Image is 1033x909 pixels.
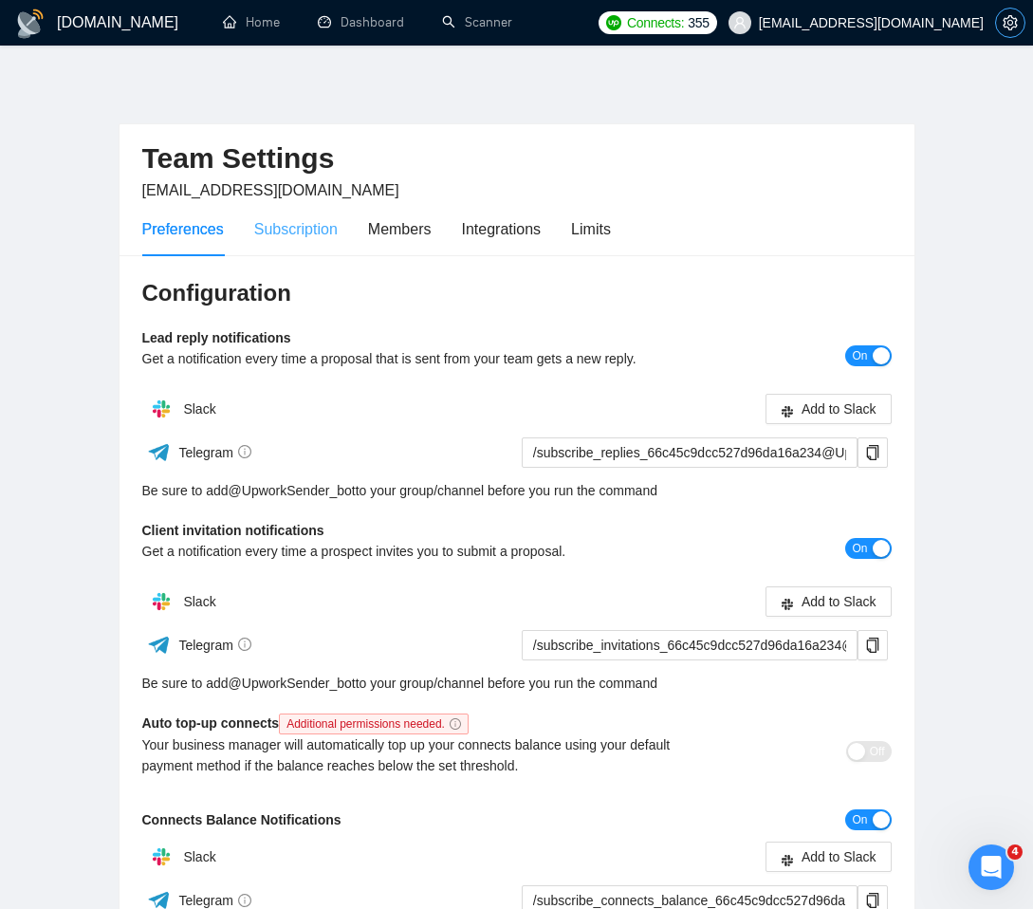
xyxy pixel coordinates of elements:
span: setting [996,15,1024,30]
span: Telegram [178,893,251,908]
img: logo [15,9,46,39]
img: hpQkSZIkSZIkSZIkSZIkSZIkSZIkSZIkSZIkSZIkSZIkSZIkSZIkSZIkSZIkSZIkSZIkSZIkSZIkSZIkSZIkSZIkSZIkSZIkS... [142,838,180,876]
span: slack [781,597,794,611]
span: 4 [1007,844,1023,860]
span: Slack [183,849,215,864]
button: slackAdd to Slack [766,842,892,872]
span: user [733,16,747,29]
button: setting [995,8,1025,38]
div: Be sure to add to your group/channel before you run the command [142,673,892,694]
span: Slack [183,401,215,417]
div: Integrations [462,217,542,241]
h3: Configuration [142,278,892,308]
span: 355 [688,12,709,33]
button: slackAdd to Slack [766,586,892,617]
span: Slack [183,594,215,609]
button: slackAdd to Slack [766,394,892,424]
b: Lead reply notifications [142,330,291,345]
div: Get a notification every time a prospect invites you to submit a proposal. [142,541,705,562]
span: Off [870,741,885,762]
a: @UpworkSender_bot [229,480,356,501]
a: searchScanner [442,14,512,30]
a: @UpworkSender_bot [229,673,356,694]
button: copy [858,437,888,468]
b: Connects Balance Notifications [142,812,341,827]
span: On [852,538,867,559]
button: copy [858,630,888,660]
span: info-circle [238,638,251,651]
span: info-circle [238,445,251,458]
span: Add to Slack [802,846,876,867]
span: info-circle [238,894,251,907]
div: Subscription [254,217,338,241]
b: Client invitation notifications [142,523,324,538]
img: upwork-logo.png [606,15,621,30]
span: Additional permissions needed. [279,714,469,734]
a: setting [995,15,1025,30]
span: On [852,809,867,830]
a: dashboardDashboard [318,14,404,30]
span: Telegram [178,445,251,460]
span: slack [781,404,794,418]
span: Add to Slack [802,399,876,419]
a: homeHome [223,14,280,30]
span: copy [858,893,887,908]
span: [EMAIL_ADDRESS][DOMAIN_NAME] [142,182,399,198]
b: Auto top-up connects [142,715,476,731]
span: Connects: [627,12,684,33]
img: ww3wtPAAAAAElFTkSuQmCC [147,633,171,657]
div: Get a notification every time a proposal that is sent from your team gets a new reply. [142,348,705,369]
img: hpQkSZIkSZIkSZIkSZIkSZIkSZIkSZIkSZIkSZIkSZIkSZIkSZIkSZIkSZIkSZIkSZIkSZIkSZIkSZIkSZIkSZIkSZIkSZIkS... [142,390,180,428]
img: ww3wtPAAAAAElFTkSuQmCC [147,440,171,464]
img: hpQkSZIkSZIkSZIkSZIkSZIkSZIkSZIkSZIkSZIkSZIkSZIkSZIkSZIkSZIkSZIkSZIkSZIkSZIkSZIkSZIkSZIkSZIkSZIkS... [142,583,180,621]
iframe: Intercom live chat [968,844,1014,890]
h2: Team Settings [142,139,892,178]
div: Members [368,217,432,241]
div: Preferences [142,217,224,241]
span: Telegram [178,638,251,653]
span: copy [858,638,887,653]
span: On [852,345,867,366]
div: Your business manager will automatically top up your connects balance using your default payment ... [142,734,705,776]
div: Limits [571,217,611,241]
div: Be sure to add to your group/channel before you run the command [142,480,892,501]
span: slack [781,852,794,866]
span: info-circle [450,718,461,730]
span: Add to Slack [802,591,876,612]
span: copy [858,445,887,460]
